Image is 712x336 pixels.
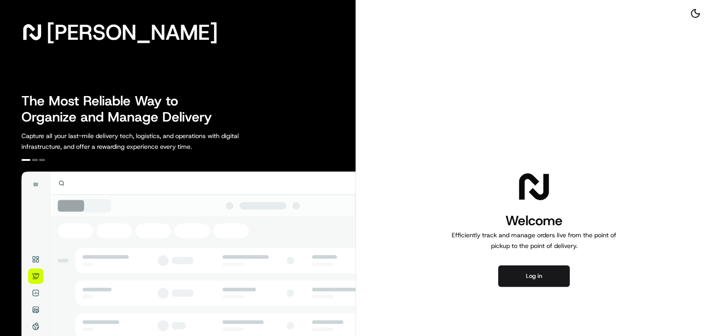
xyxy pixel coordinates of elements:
p: Efficiently track and manage orders live from the point of pickup to the point of delivery. [448,230,620,251]
span: [PERSON_NAME] [47,23,218,41]
h2: The Most Reliable Way to Organize and Manage Delivery [21,93,222,125]
p: Capture all your last-mile delivery tech, logistics, and operations with digital infrastructure, ... [21,130,279,152]
h1: Welcome [448,212,620,230]
button: Log in [498,265,570,287]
